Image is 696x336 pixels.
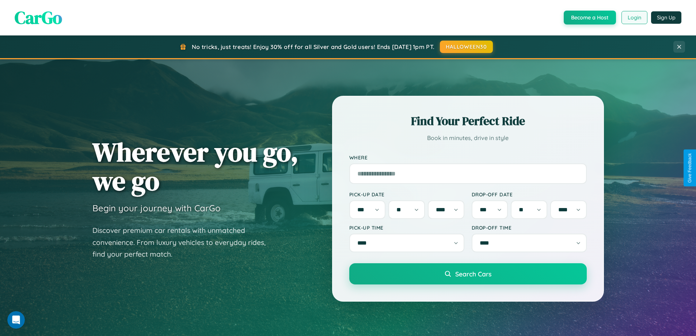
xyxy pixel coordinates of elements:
[192,43,434,50] span: No tricks, just treats! Enjoy 30% off for all Silver and Gold users! Ends [DATE] 1pm PT.
[621,11,647,24] button: Login
[472,191,587,197] label: Drop-off Date
[349,191,464,197] label: Pick-up Date
[349,263,587,284] button: Search Cars
[349,133,587,143] p: Book in minutes, drive in style
[349,154,587,161] label: Where
[687,153,692,183] div: Give Feedback
[564,11,616,24] button: Become a Host
[92,137,298,195] h1: Wherever you go, we go
[651,11,681,24] button: Sign Up
[15,5,62,30] span: CarGo
[7,311,25,329] iframe: Intercom live chat
[472,224,587,231] label: Drop-off Time
[92,203,221,214] h3: Begin your journey with CarGo
[349,113,587,129] h2: Find Your Perfect Ride
[349,224,464,231] label: Pick-up Time
[440,41,493,53] button: HALLOWEEN30
[92,224,275,260] p: Discover premium car rentals with unmatched convenience. From luxury vehicles to everyday rides, ...
[455,270,491,278] span: Search Cars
